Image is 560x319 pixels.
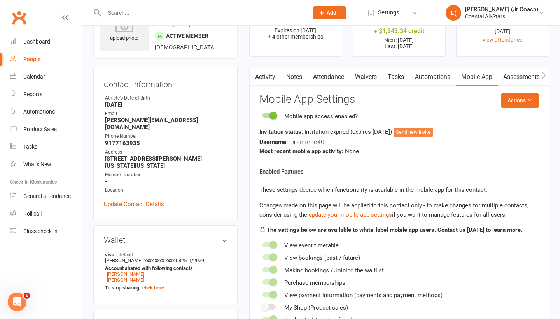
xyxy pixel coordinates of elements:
span: 1/2029 [189,258,204,263]
a: Notes [281,68,308,86]
span: default [116,251,135,258]
div: Roll call [23,210,42,217]
span: View bookings (past / future) [284,254,360,261]
a: Reports [10,86,82,103]
span: [DEMOGRAPHIC_DATA] [155,44,216,51]
div: Member Number [105,171,227,179]
a: General attendance kiosk mode [10,188,82,205]
a: [PERSON_NAME] [107,271,144,277]
div: Class check-in [23,228,58,234]
div: Email [105,110,227,117]
span: Purchase memberships [284,279,345,286]
div: Reports [23,91,42,97]
div: Automations [23,109,55,115]
div: Athlete's Date of Birth [105,95,227,102]
a: Automations [409,68,456,86]
a: Tasks [382,68,409,86]
h3: Wallet [104,236,227,244]
a: Attendance [308,68,350,86]
strong: Account shared with following contacts [105,265,223,271]
a: Calendar [10,68,82,86]
a: Update Contact Details [104,200,164,209]
span: 1 [24,293,30,299]
span: View payment information (payments and payment methods) [284,292,443,299]
p: These settings decide which functionality is available in the mobile app for this contact. [259,185,539,195]
span: Making bookings / Joining the waitlist [284,267,384,274]
span: None [345,148,359,155]
a: Activity [250,68,281,86]
span: Active member [166,33,208,39]
a: click here [142,285,164,291]
strong: Most recent mobile app activity: [259,148,343,155]
div: L( [446,5,461,21]
a: [PERSON_NAME] [107,277,144,283]
li: [PERSON_NAME] [104,250,227,292]
a: Class kiosk mode [10,223,82,240]
span: View event timetable [284,242,339,249]
a: What's New [10,156,82,173]
strong: The settings below are available to white-label mobile app users. Contact us [DATE] to learn more. [267,226,522,233]
a: update your mobile app settings [309,211,392,218]
strong: [DATE] [105,101,227,108]
a: Waivers [350,68,382,86]
strong: Invitation status: [259,128,303,135]
a: Tasks [10,138,82,156]
a: Roll call [10,205,82,223]
span: Settings [378,4,399,21]
div: Tasks [23,144,37,150]
span: Add [327,10,336,16]
span: (expires [DATE] ) [350,128,394,135]
strong: [STREET_ADDRESS][PERSON_NAME][US_STATE][US_STATE] [105,155,227,169]
a: Dashboard [10,33,82,51]
a: People [10,51,82,68]
div: [DATE] [464,27,542,35]
div: upload photo [100,17,149,42]
div: Dashboard [23,39,50,45]
h3: Contact information [104,77,227,89]
a: view attendance [483,37,522,43]
strong: visa [105,251,223,258]
button: Actions [501,93,539,107]
p: Next: [DATE] Last: [DATE] [360,37,438,49]
span: + 4 other memberships [268,33,323,40]
a: Clubworx [9,8,29,27]
iframe: Intercom live chat [8,293,26,311]
div: Invitation expired [259,127,539,137]
div: + $1,343.34 credit [360,27,438,35]
div: Coastal All-Stars [465,13,538,20]
div: [PERSON_NAME] (Jr Coach) [465,6,538,13]
div: Calendar [23,74,45,80]
strong: [PERSON_NAME][EMAIL_ADDRESS][DOMAIN_NAME] [105,117,227,131]
div: Changes made on this page will be applied to this contact only - to make changes for multiple con... [259,201,539,219]
h3: Mobile App Settings [259,93,539,105]
span: omaniego40 [289,138,324,145]
div: Mobile app access enabled? [284,112,358,121]
a: Product Sales [10,121,82,138]
label: Enabled Features [259,167,304,176]
a: Mobile App [456,68,498,86]
input: Search... [102,7,303,18]
div: General attendance [23,193,71,199]
span: My Shop (Product sales) [284,304,348,311]
div: People [23,56,41,62]
span: xxxx xxxx xxxx 0825 [144,258,187,263]
a: Assessments [498,68,545,86]
strong: Username: [259,138,288,145]
div: Address [105,149,227,156]
div: Phone Number [105,133,227,140]
div: What's New [23,161,51,167]
span: Expires on [DATE] [275,27,317,33]
button: Add [313,6,346,19]
a: Automations [10,103,82,121]
div: Product Sales [23,126,57,132]
button: Send new invite [394,128,433,137]
div: Location [105,187,227,194]
strong: 9177163935 [105,140,227,147]
strong: - [105,178,227,185]
strong: To stop sharing, [105,285,223,291]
